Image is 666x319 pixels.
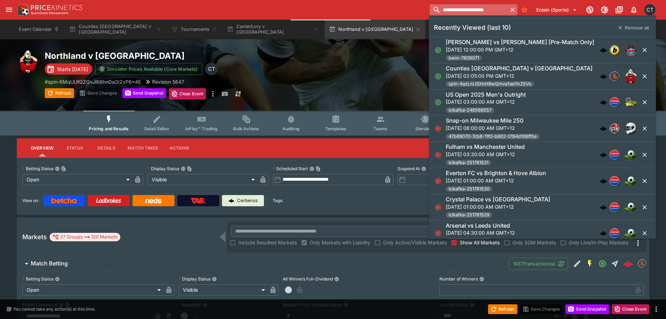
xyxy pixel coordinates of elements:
button: Notifications [628,4,640,16]
img: sportingsolutions [638,260,646,268]
svg: Open [598,259,607,268]
button: Copy To Clipboard [187,166,192,171]
button: more [209,88,217,99]
svg: Closed [435,125,442,132]
a: a9662a3f-3547-4799-98f2-e88e45a17bab [621,257,635,271]
span: Pricing and Results [89,126,129,131]
span: lclkafka-251781530 [446,186,492,193]
span: lclkafka-251781529 [446,211,492,219]
span: Teams [373,126,387,131]
p: [DATE] 01:00:00 AM GMT+12 [446,203,550,210]
span: lclkafka-251768180 [446,238,492,245]
p: [DATE] 03:00:00 AM GMT+12 [446,98,526,105]
div: 27 Groups 120 Markets [52,233,117,241]
a: Cerberus [222,195,264,206]
button: All Winners Full-Dividend [334,277,339,282]
span: Detail Editor [144,126,169,131]
button: Northland v [GEOGRAPHIC_DATA] [325,20,425,39]
img: Cerberus [229,198,234,203]
span: InPlay™ Trading [185,126,217,131]
img: logo-cerberus.svg [600,99,607,106]
p: Number of Winners [439,276,478,282]
img: lclkafka.png [610,203,619,212]
button: Overview [25,140,59,157]
button: open drawer [3,4,15,16]
img: soccer.png [624,226,638,240]
div: lclkafka [610,176,620,186]
svg: Closed [435,204,442,211]
img: mma.png [624,43,638,57]
label: View on : [22,195,40,206]
span: Only Active/Visible Markets [383,239,447,246]
input: search [430,4,508,15]
p: Starts [DATE] [57,65,88,73]
img: lclkafka.png [610,98,619,107]
p: Display Status [148,166,179,172]
div: cerberus [600,230,607,237]
p: You cannot take any action(s) at this time. [13,306,95,312]
span: Include Resulted Markets [238,239,297,246]
div: cerberus [600,151,607,158]
span: Templates [325,126,346,131]
button: Documentation [613,4,625,16]
span: lclkafka-246566557 [446,107,494,114]
button: more [652,305,660,313]
p: Betting Status [22,166,53,172]
button: Connected to PK [583,4,596,16]
p: Scheduled Start [273,166,308,172]
p: [DATE] 02:05:00 PM GMT+12 [446,72,593,79]
svg: Open [435,73,442,80]
p: Suspend At [398,166,420,172]
img: logo-cerberus.svg [600,47,607,54]
div: cerberus [600,125,607,132]
img: soccer.png [624,174,638,188]
span: Only Markets with Liability [310,239,370,246]
button: Open [596,257,609,270]
button: Suspend At [421,166,426,171]
button: Status [59,140,91,157]
img: sportingsolutions.jpeg [610,72,619,81]
img: rugby_union.png [624,69,638,83]
button: Close Event [169,88,206,99]
img: logo-cerberus.svg [600,151,607,158]
svg: Open [435,47,442,54]
div: cerberus [600,73,607,80]
div: Visible [148,174,257,185]
div: lclkafka [610,228,620,238]
h6: US Open 2025 Men's Outright [446,91,526,98]
button: Toggle light/dark mode [598,4,611,16]
img: bwin.png [610,46,619,55]
p: [DATE] 06:00:00 AM GMT+12 [446,124,540,132]
div: Visible [179,284,267,296]
button: Copy To Clipboard [316,166,321,171]
label: Tags: [273,195,283,206]
span: Show All Markets [460,239,500,246]
button: Display Status [212,277,217,282]
div: cerberus [600,204,607,211]
p: [DATE] 03:30:00 AM GMT+12 [446,151,525,158]
button: Select Tenant [532,4,581,15]
p: Betting Status [22,276,53,282]
div: bwin [610,45,620,55]
button: Actions [164,140,195,157]
svg: More [634,239,642,247]
div: cerberus [600,178,607,185]
div: Open [22,284,163,296]
img: rugby_union.png [17,50,39,73]
button: Close Event [612,304,649,314]
h6: Match Betting [31,260,68,267]
button: Details [91,140,122,157]
p: Display Status [179,276,210,282]
div: cerberus [600,47,607,54]
div: Cameron Tarver [205,63,218,75]
button: Straight [609,257,621,270]
span: 47b89070-7cb8-11f0-b902-0194d106ff5e [446,133,540,140]
button: Remove all [614,22,653,33]
p: Copy To Clipboard [45,78,141,85]
img: lclkafka.png [610,150,619,159]
button: Copy To Clipboard [61,166,66,171]
img: logo-cerberus.svg [600,204,607,211]
div: lclkafka [610,202,620,212]
img: logo-cerberus.svg [600,178,607,185]
img: pricekinetics.png [610,124,619,133]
